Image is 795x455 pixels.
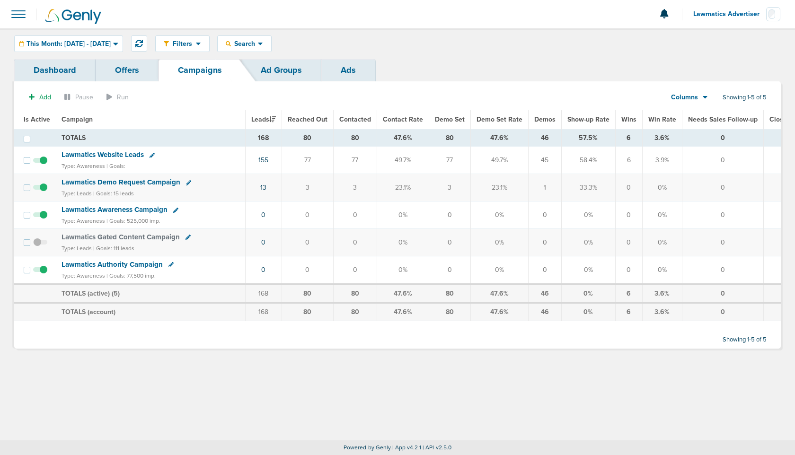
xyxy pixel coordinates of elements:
td: 0% [470,201,528,229]
td: 77 [333,147,377,174]
td: 47.6% [377,129,429,147]
span: Showing 1-5 of 5 [723,94,767,102]
td: 0% [642,229,682,256]
td: 0% [470,229,528,256]
td: 0 [615,201,642,229]
a: Ad Groups [241,59,321,81]
td: 6 [615,129,642,147]
td: 0 [429,229,470,256]
td: 80 [282,284,333,303]
a: Ads [321,59,375,81]
td: 0 [528,201,561,229]
a: 0 [261,266,265,274]
td: 77 [429,147,470,174]
td: 46 [528,284,561,303]
td: 80 [429,129,470,147]
td: 49.7% [470,147,528,174]
td: 0 [615,256,642,284]
td: 80 [282,303,333,321]
td: 0 [682,174,763,201]
span: Add [39,93,51,101]
td: 3.6% [642,284,682,303]
td: 0% [561,256,615,284]
td: 0% [377,201,429,229]
small: | Goals: 111 leads [93,245,134,252]
span: Demo Set Rate [477,115,522,123]
td: 58.4% [561,147,615,174]
td: 47.6% [470,284,528,303]
a: 0 [261,238,265,246]
small: Type: Awareness [62,163,105,169]
img: Genly [45,9,101,24]
a: Dashboard [14,59,96,81]
td: 33.3% [561,174,615,201]
span: Needs Sales Follow-up [688,115,758,123]
td: 0% [470,256,528,284]
span: Wins [621,115,636,123]
td: 0 [429,201,470,229]
span: Reached Out [288,115,327,123]
td: TOTALS (account) [56,303,245,321]
span: Showing 1-5 of 5 [723,336,767,344]
td: 0 [682,147,763,174]
td: 0 [429,256,470,284]
td: 57.5% [561,129,615,147]
td: 0% [642,174,682,201]
td: 3.9% [642,147,682,174]
td: 0% [377,229,429,256]
td: 3 [282,174,333,201]
td: 0% [642,201,682,229]
td: 47.6% [470,303,528,321]
td: 0 [528,229,561,256]
td: 1 [528,174,561,201]
td: 0% [561,303,615,321]
td: 0% [561,229,615,256]
small: | Goals: 525,000 imp. [106,218,160,224]
td: 23.1% [470,174,528,201]
span: Columns [671,93,698,102]
small: | Goals: 77,500 imp. [106,272,156,279]
span: Lawmatics Authority Campaign [62,260,163,269]
td: 168 [245,129,282,147]
span: Lawmatics Gated Content Campaign [62,233,180,241]
td: 47.6% [377,303,429,321]
td: 3.6% [642,303,682,321]
span: Demo Set [435,115,465,123]
span: Demos [534,115,556,123]
span: Lawmatics Advertiser [693,11,766,17]
td: 45 [528,147,561,174]
span: Win Rate [648,115,676,123]
small: Type: Awareness [62,218,105,224]
span: Filters [169,40,196,48]
td: 47.6% [470,129,528,147]
td: TOTALS [56,129,245,147]
small: Type: Leads [62,245,92,252]
small: Type: Leads [62,190,92,197]
td: 0% [642,256,682,284]
td: 3 [429,174,470,201]
td: 46 [528,303,561,321]
span: Campaign [62,115,93,123]
td: 6 [615,147,642,174]
td: 3 [333,174,377,201]
td: 0 [615,229,642,256]
span: Leads [251,115,276,123]
small: | Goals: [106,163,125,169]
td: 80 [282,129,333,147]
td: 0% [561,201,615,229]
td: 23.1% [377,174,429,201]
td: 0 [282,256,333,284]
td: 3.6% [642,129,682,147]
td: 0 [282,201,333,229]
td: 0 [682,229,763,256]
td: 0 [682,256,763,284]
td: 168 [245,303,282,321]
small: Type: Awareness [62,272,105,279]
td: 0 [282,229,333,256]
td: 0% [377,256,429,284]
td: 0 [615,174,642,201]
td: 46 [528,129,561,147]
span: Contacted [339,115,371,123]
span: Search [231,40,258,48]
td: 80 [333,129,377,147]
